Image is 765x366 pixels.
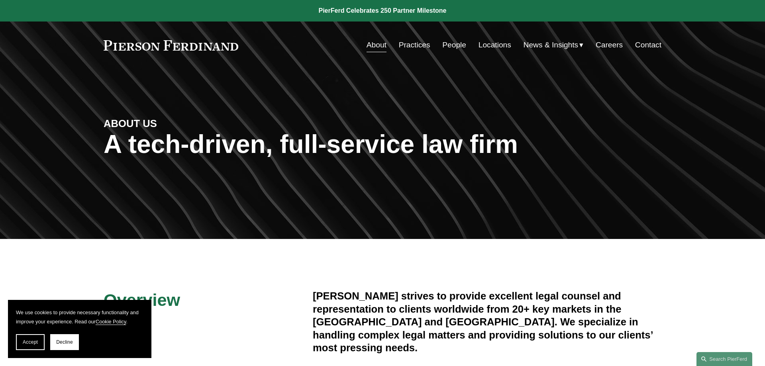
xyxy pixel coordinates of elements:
[50,334,79,350] button: Decline
[104,130,661,159] h1: A tech-driven, full-service law firm
[479,37,511,53] a: Locations
[696,352,752,366] a: Search this site
[16,334,45,350] button: Accept
[96,319,126,325] a: Cookie Policy
[635,37,661,53] a: Contact
[442,37,466,53] a: People
[367,37,386,53] a: About
[16,308,143,326] p: We use cookies to provide necessary functionality and improve your experience. Read our .
[104,290,180,309] span: Overview
[524,37,584,53] a: folder dropdown
[399,37,430,53] a: Practices
[313,290,661,354] h4: [PERSON_NAME] strives to provide excellent legal counsel and representation to clients worldwide ...
[524,38,579,52] span: News & Insights
[8,300,151,358] section: Cookie banner
[104,118,157,129] strong: ABOUT US
[596,37,623,53] a: Careers
[56,339,73,345] span: Decline
[23,339,38,345] span: Accept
